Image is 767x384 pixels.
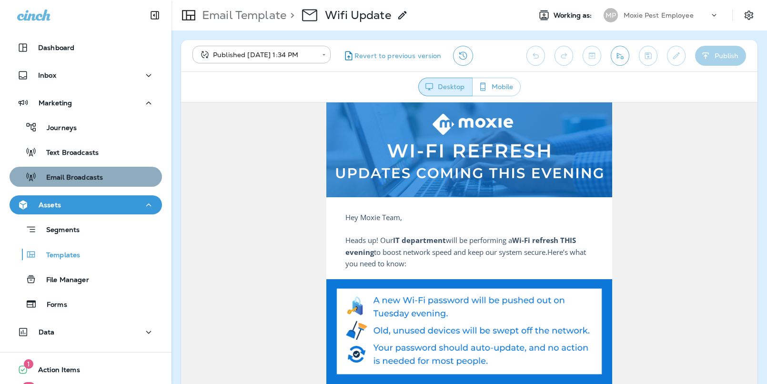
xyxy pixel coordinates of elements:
[10,142,162,162] button: Text Broadcasts
[37,226,80,235] p: Segments
[37,251,80,260] p: Templates
[145,177,431,282] img: Wifi-Update-Email-Body-2.png
[164,133,395,154] span: Heads up! Our will be performing a to boost network speed and keep our system secure.
[164,110,221,120] span: Hey Moxie Team,
[740,7,757,24] button: Settings
[198,8,286,22] p: Email Template
[472,78,521,96] button: Mobile
[164,133,395,154] strong: Wi-Fi refresh THIS evening
[10,244,162,264] button: Templates
[24,359,33,369] span: 1
[37,301,67,310] p: Forms
[624,11,694,19] p: Moxie Pest Employee
[418,78,473,96] button: Desktop
[39,99,72,107] p: Marketing
[37,276,89,285] p: File Manager
[10,323,162,342] button: Data
[10,360,162,379] button: 1Action Items
[10,117,162,137] button: Journeys
[10,195,162,214] button: Assets
[10,93,162,112] button: Marketing
[10,167,162,187] button: Email Broadcasts
[37,149,99,158] p: Text Broadcasts
[354,51,442,61] span: Revert to previous version
[141,6,168,25] button: Collapse Sidebar
[554,11,594,20] span: Working as:
[10,219,162,240] button: Segments
[611,46,629,66] button: Send test email
[286,8,294,22] p: >
[199,50,315,60] div: Published [DATE] 1:34 PM
[39,201,61,209] p: Assets
[39,328,55,336] p: Data
[10,269,162,289] button: File Manager
[37,124,77,133] p: Journeys
[10,294,162,314] button: Forms
[37,173,103,182] p: Email Broadcasts
[38,71,56,79] p: Inbox
[604,8,618,22] div: MP
[212,133,265,142] strong: IT department
[10,66,162,85] button: Inbox
[38,44,74,51] p: Dashboard
[338,46,445,66] button: Revert to previous version
[10,38,162,57] button: Dashboard
[325,8,391,22] p: Wifi Update
[453,46,473,66] button: View Changelog
[29,366,80,377] span: Action Items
